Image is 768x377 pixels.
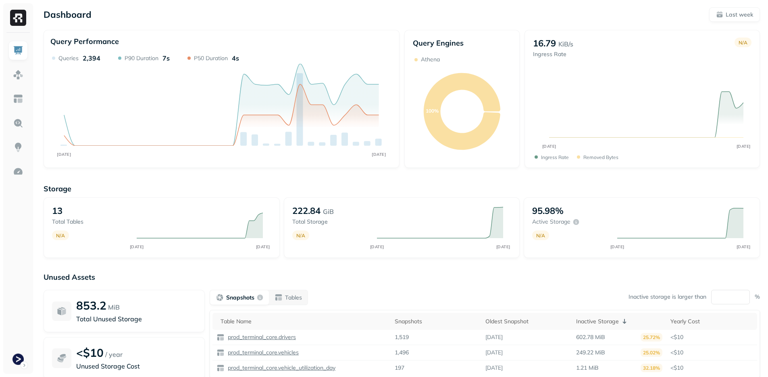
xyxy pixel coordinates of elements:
p: 13 [52,205,62,216]
div: Table Name [221,318,387,325]
a: prod_terminal_core.vehicles [225,349,299,356]
p: Tables [285,294,302,302]
tspan: [DATE] [370,244,384,249]
tspan: [DATE] [256,244,270,249]
p: Removed bytes [583,154,618,160]
p: Query Performance [50,37,119,46]
p: 2,394 [83,54,100,62]
p: KiB/s [558,39,573,49]
p: N/A [536,232,545,239]
p: 95.98% [532,205,564,216]
p: <$10 [670,349,753,356]
p: Total tables [52,218,129,226]
p: 853.2 [76,298,106,312]
a: prod_terminal_core.drivers [225,333,296,341]
button: Last week [709,7,760,22]
p: 25.02% [641,348,662,357]
img: Asset Explorer [13,94,23,104]
img: table [216,349,225,357]
p: MiB [108,302,120,312]
tspan: [DATE] [736,144,750,149]
div: Yearly Cost [670,318,753,325]
p: Snapshots [226,294,254,302]
p: 25.72% [641,333,662,341]
p: 4s [232,54,239,62]
tspan: [DATE] [610,244,624,249]
p: Queries [58,54,79,62]
p: 602.78 MiB [576,333,605,341]
p: 197 [395,364,404,372]
p: Total storage [292,218,369,226]
img: Optimization [13,166,23,177]
div: Snapshots [395,318,477,325]
p: N/A [296,232,305,239]
tspan: [DATE] [130,244,144,249]
img: Assets [13,69,23,80]
p: prod_terminal_core.drivers [226,333,296,341]
p: <$10 [670,364,753,372]
p: 249.22 MiB [576,349,605,356]
p: <$10 [670,333,753,341]
p: Active storage [532,218,570,226]
div: Oldest Snapshot [485,318,568,325]
tspan: [DATE] [496,244,510,249]
p: Athena [421,56,440,63]
img: Dashboard [13,45,23,56]
p: [DATE] [485,349,503,356]
p: P90 Duration [125,54,158,62]
p: Query Engines [413,38,511,48]
p: prod_terminal_core.vehicle_utilization_day [226,364,335,372]
p: Unused Storage Cost [76,361,196,371]
img: Insights [13,142,23,153]
tspan: [DATE] [542,144,556,149]
p: Last week [726,11,753,19]
text: 100% [425,108,438,114]
a: prod_terminal_core.vehicle_utilization_day [225,364,335,372]
p: 1,496 [395,349,409,356]
p: P50 Duration [194,54,228,62]
p: Ingress Rate [541,154,569,160]
p: Total Unused Storage [76,314,196,324]
p: 16.79 [533,38,556,49]
img: table [216,364,225,372]
tspan: [DATE] [57,152,71,157]
p: Unused Assets [44,272,760,282]
img: Query Explorer [13,118,23,128]
img: Terminal [12,354,24,365]
img: Ryft [10,10,26,26]
p: [DATE] [485,364,503,372]
p: % [755,293,760,301]
p: prod_terminal_core.vehicles [226,349,299,356]
p: 1,519 [395,333,409,341]
p: Inactive Storage [576,318,619,325]
p: 222.84 [292,205,321,216]
p: / year [105,350,123,359]
p: Dashboard [44,9,92,20]
p: 7s [162,54,170,62]
p: 32.18% [641,364,662,372]
p: GiB [323,207,334,216]
p: <$10 [76,346,104,360]
p: N/A [739,40,747,46]
p: Ingress Rate [533,50,573,58]
p: Storage [44,184,760,193]
p: Inactive storage is larger than [629,293,706,301]
p: [DATE] [485,333,503,341]
p: 1.21 MiB [576,364,599,372]
tspan: [DATE] [372,152,386,157]
tspan: [DATE] [736,244,750,249]
p: N/A [56,232,65,239]
img: table [216,333,225,341]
